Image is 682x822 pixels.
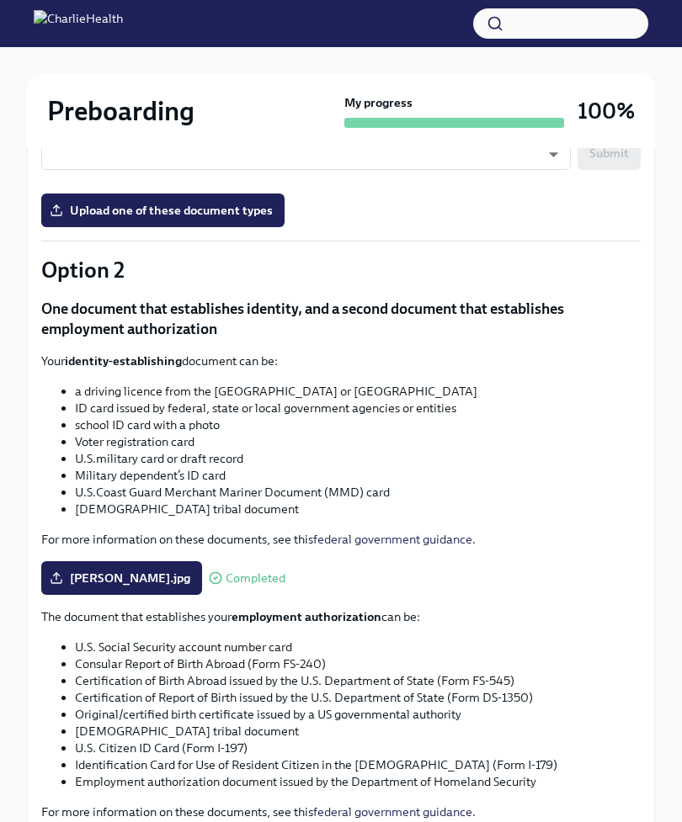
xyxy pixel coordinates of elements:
p: Your document can be: [41,353,641,370]
p: The document that establishes your can be: [41,609,641,626]
a: federal government guidance [313,805,472,820]
li: Certification of Birth Abroad issued by the U.S. Department of State (Form FS-545) [75,673,641,690]
h3: 100% [578,96,635,126]
label: Upload one of these document types [41,194,285,228]
strong: identity-establishing [65,354,182,369]
li: school ID card with a photo [75,417,641,434]
li: Identification Card for Use of Resident Citizen in the [DEMOGRAPHIC_DATA] (Form I-179) [75,757,641,774]
div: ​ [41,137,571,171]
strong: employment authorization [232,610,381,625]
li: Employment authorization document issued by the Department of Homeland Security [75,774,641,791]
p: For more information on these documents, see this . [41,804,641,821]
li: Military dependent’s ID card [75,468,641,485]
li: a driving licence from the [GEOGRAPHIC_DATA] or [GEOGRAPHIC_DATA] [75,384,641,400]
span: Completed [226,573,285,586]
span: [PERSON_NAME].jpg [53,570,190,587]
li: [DEMOGRAPHIC_DATA] tribal document [75,501,641,518]
li: U.S.military card or draft record [75,451,641,468]
li: Original/certified birth certificate issued by a US governmental authority [75,707,641,724]
li: U.S. Citizen ID Card (Form I-197) [75,740,641,757]
p: One document that establishes identity, and a second document that establishes employment authori... [41,300,641,340]
strong: My progress [344,94,413,111]
li: Voter registration card [75,434,641,451]
li: U.S.Coast Guard Merchant Mariner Document (MMD) card [75,485,641,501]
li: Certification of Report of Birth issued by the U.S. Department of State (Form DS-1350) [75,690,641,707]
h2: Preboarding [47,94,194,128]
label: [PERSON_NAME].jpg [41,562,202,596]
a: federal government guidance [313,533,472,548]
p: Option 2 [41,256,641,286]
p: For more information on these documents, see this . [41,532,641,549]
li: Consular Report of Birth Abroad (Form FS-240) [75,656,641,673]
li: U.S. Social Security account number card [75,639,641,656]
img: CharlieHealth [34,10,123,37]
span: Upload one of these document types [53,203,273,220]
li: [DEMOGRAPHIC_DATA] tribal document [75,724,641,740]
li: ID card issued by federal, state or local government agencies or entities [75,400,641,417]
